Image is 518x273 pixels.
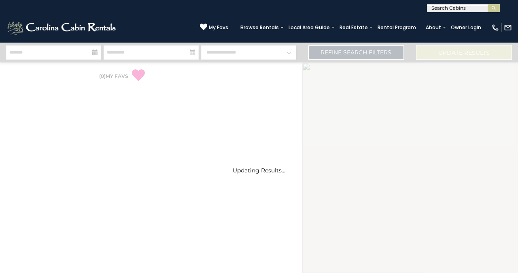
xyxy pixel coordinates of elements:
a: My Favs [200,23,228,32]
a: Local Area Guide [284,22,334,33]
img: White-1-2.png [6,19,118,36]
img: phone-regular-white.png [491,24,499,32]
a: Owner Login [447,22,485,33]
a: Browse Rentals [236,22,283,33]
img: mail-regular-white.png [504,24,512,32]
span: My Favs [209,24,228,31]
a: Rental Program [374,22,420,33]
a: Real Estate [335,22,372,33]
a: About [422,22,445,33]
